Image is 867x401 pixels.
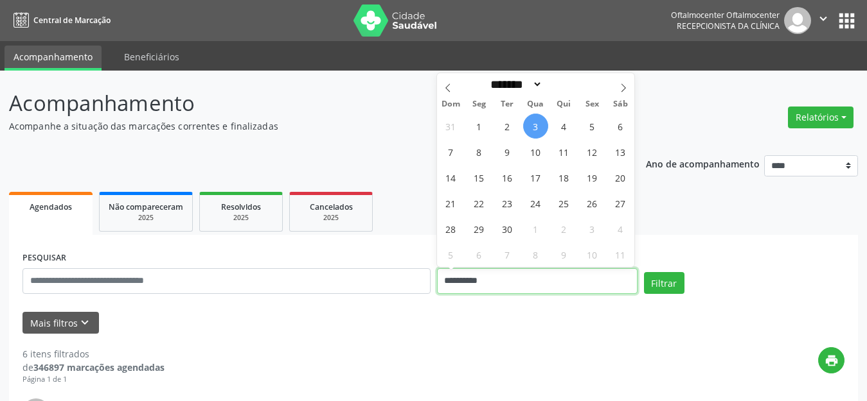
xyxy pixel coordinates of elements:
[467,191,492,216] span: Setembro 22, 2025
[33,15,111,26] span: Central de Marcação
[551,216,577,241] span: Outubro 2, 2025
[551,139,577,164] span: Setembro 11, 2025
[495,216,520,241] span: Setembro 30, 2025
[467,139,492,164] span: Setembro 8, 2025
[836,10,858,32] button: apps
[542,78,585,91] input: Year
[551,114,577,139] span: Setembro 4, 2025
[22,347,165,361] div: 6 itens filtrados
[109,201,183,212] span: Não compareceram
[22,361,165,374] div: de
[788,107,854,128] button: Relatórios
[22,374,165,385] div: Página 1 de 1
[550,100,578,108] span: Qui
[438,191,463,216] span: Setembro 21, 2025
[523,191,548,216] span: Setembro 24, 2025
[608,216,633,241] span: Outubro 4, 2025
[580,139,605,164] span: Setembro 12, 2025
[299,213,363,223] div: 2025
[22,312,99,334] button: Mais filtroskeyboard_arrow_down
[9,87,603,119] p: Acompanhamento
[467,165,492,190] span: Setembro 15, 2025
[438,139,463,164] span: Setembro 7, 2025
[495,191,520,216] span: Setembro 23, 2025
[487,78,543,91] select: Month
[644,272,684,294] button: Filtrar
[523,216,548,241] span: Outubro 1, 2025
[493,100,521,108] span: Ter
[551,242,577,267] span: Outubro 9, 2025
[33,361,165,373] strong: 346897 marcações agendadas
[4,46,102,71] a: Acompanhamento
[78,316,92,330] i: keyboard_arrow_down
[9,10,111,31] a: Central de Marcação
[495,139,520,164] span: Setembro 9, 2025
[580,114,605,139] span: Setembro 5, 2025
[608,242,633,267] span: Outubro 11, 2025
[608,191,633,216] span: Setembro 27, 2025
[467,114,492,139] span: Setembro 1, 2025
[9,119,603,133] p: Acompanhe a situação das marcações correntes e finalizadas
[495,242,520,267] span: Outubro 7, 2025
[551,165,577,190] span: Setembro 18, 2025
[467,242,492,267] span: Outubro 6, 2025
[825,354,839,368] i: print
[438,242,463,267] span: Outubro 5, 2025
[606,100,634,108] span: Sáb
[811,7,836,34] button: 
[523,165,548,190] span: Setembro 17, 2025
[580,191,605,216] span: Setembro 26, 2025
[115,46,188,68] a: Beneficiários
[816,12,830,26] i: 
[671,10,780,21] div: Oftalmocenter Oftalmocenter
[495,165,520,190] span: Setembro 16, 2025
[523,139,548,164] span: Setembro 10, 2025
[467,216,492,241] span: Setembro 29, 2025
[30,201,72,212] span: Agendados
[22,248,66,268] label: PESQUISAR
[438,165,463,190] span: Setembro 14, 2025
[109,213,183,223] div: 2025
[580,216,605,241] span: Outubro 3, 2025
[465,100,493,108] span: Seg
[677,21,780,31] span: Recepcionista da clínica
[310,201,353,212] span: Cancelados
[495,114,520,139] span: Setembro 2, 2025
[608,114,633,139] span: Setembro 6, 2025
[580,242,605,267] span: Outubro 10, 2025
[438,216,463,241] span: Setembro 28, 2025
[818,347,845,373] button: print
[523,242,548,267] span: Outubro 8, 2025
[578,100,606,108] span: Sex
[521,100,550,108] span: Qua
[438,114,463,139] span: Agosto 31, 2025
[784,7,811,34] img: img
[221,201,261,212] span: Resolvidos
[437,100,465,108] span: Dom
[523,114,548,139] span: Setembro 3, 2025
[209,213,273,223] div: 2025
[608,165,633,190] span: Setembro 20, 2025
[580,165,605,190] span: Setembro 19, 2025
[608,139,633,164] span: Setembro 13, 2025
[646,155,760,171] p: Ano de acompanhamento
[551,191,577,216] span: Setembro 25, 2025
